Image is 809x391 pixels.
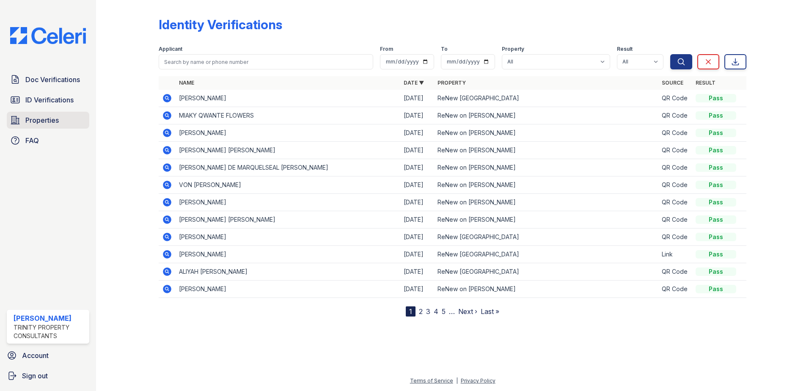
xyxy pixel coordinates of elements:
[696,285,736,293] div: Pass
[176,107,400,124] td: MIAKY QWANTE FLOWERS
[696,233,736,241] div: Pass
[658,142,692,159] td: QR Code
[400,246,434,263] td: [DATE]
[434,124,659,142] td: ReNew on [PERSON_NAME]
[176,90,400,107] td: [PERSON_NAME]
[159,17,282,32] div: Identity Verifications
[658,176,692,194] td: QR Code
[406,306,416,317] div: 1
[434,229,659,246] td: ReNew [GEOGRAPHIC_DATA]
[14,323,86,340] div: Trinity Property Consultants
[662,80,683,86] a: Source
[410,377,453,384] a: Terms of Service
[176,159,400,176] td: [PERSON_NAME] DE MARQUELSEAL [PERSON_NAME]
[25,74,80,85] span: Doc Verifications
[696,250,736,259] div: Pass
[179,80,194,86] a: Name
[159,46,182,52] label: Applicant
[696,111,736,120] div: Pass
[434,90,659,107] td: ReNew [GEOGRAPHIC_DATA]
[3,27,93,44] img: CE_Logo_Blue-a8612792a0a2168367f1c8372b55b34899dd931a85d93a1a3d3e32e68fde9ad4.png
[696,80,715,86] a: Result
[658,281,692,298] td: QR Code
[176,176,400,194] td: VON [PERSON_NAME]
[434,211,659,229] td: ReNew on [PERSON_NAME]
[696,129,736,137] div: Pass
[438,80,466,86] a: Property
[176,194,400,211] td: [PERSON_NAME]
[176,142,400,159] td: [PERSON_NAME] [PERSON_NAME]
[696,163,736,172] div: Pass
[25,135,39,146] span: FAQ
[434,263,659,281] td: ReNew [GEOGRAPHIC_DATA]
[434,142,659,159] td: ReNew on [PERSON_NAME]
[696,181,736,189] div: Pass
[3,347,93,364] a: Account
[404,80,424,86] a: Date ▼
[7,112,89,129] a: Properties
[400,142,434,159] td: [DATE]
[434,107,659,124] td: ReNew on [PERSON_NAME]
[176,263,400,281] td: ALIYAH [PERSON_NAME]
[461,377,495,384] a: Privacy Policy
[380,46,393,52] label: From
[400,194,434,211] td: [DATE]
[434,281,659,298] td: ReNew on [PERSON_NAME]
[400,176,434,194] td: [DATE]
[658,90,692,107] td: QR Code
[25,95,74,105] span: ID Verifications
[400,229,434,246] td: [DATE]
[426,307,430,316] a: 3
[419,307,423,316] a: 2
[7,71,89,88] a: Doc Verifications
[400,263,434,281] td: [DATE]
[434,159,659,176] td: ReNew on [PERSON_NAME]
[696,94,736,102] div: Pass
[176,246,400,263] td: [PERSON_NAME]
[176,281,400,298] td: [PERSON_NAME]
[696,267,736,276] div: Pass
[696,215,736,224] div: Pass
[22,371,48,381] span: Sign out
[25,115,59,125] span: Properties
[176,211,400,229] td: [PERSON_NAME] [PERSON_NAME]
[400,90,434,107] td: [DATE]
[434,176,659,194] td: ReNew on [PERSON_NAME]
[400,124,434,142] td: [DATE]
[658,229,692,246] td: QR Code
[502,46,524,52] label: Property
[658,263,692,281] td: QR Code
[658,159,692,176] td: QR Code
[434,194,659,211] td: ReNew on [PERSON_NAME]
[658,211,692,229] td: QR Code
[658,246,692,263] td: Link
[434,246,659,263] td: ReNew [GEOGRAPHIC_DATA]
[176,124,400,142] td: [PERSON_NAME]
[7,132,89,149] a: FAQ
[400,107,434,124] td: [DATE]
[441,46,448,52] label: To
[442,307,446,316] a: 5
[658,194,692,211] td: QR Code
[449,306,455,317] span: …
[400,281,434,298] td: [DATE]
[14,313,86,323] div: [PERSON_NAME]
[434,307,438,316] a: 4
[696,198,736,207] div: Pass
[22,350,49,361] span: Account
[617,46,633,52] label: Result
[3,367,93,384] a: Sign out
[176,229,400,246] td: [PERSON_NAME]
[159,54,373,69] input: Search by name or phone number
[456,377,458,384] div: |
[400,211,434,229] td: [DATE]
[458,307,477,316] a: Next ›
[481,307,499,316] a: Last »
[658,107,692,124] td: QR Code
[7,91,89,108] a: ID Verifications
[658,124,692,142] td: QR Code
[400,159,434,176] td: [DATE]
[696,146,736,154] div: Pass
